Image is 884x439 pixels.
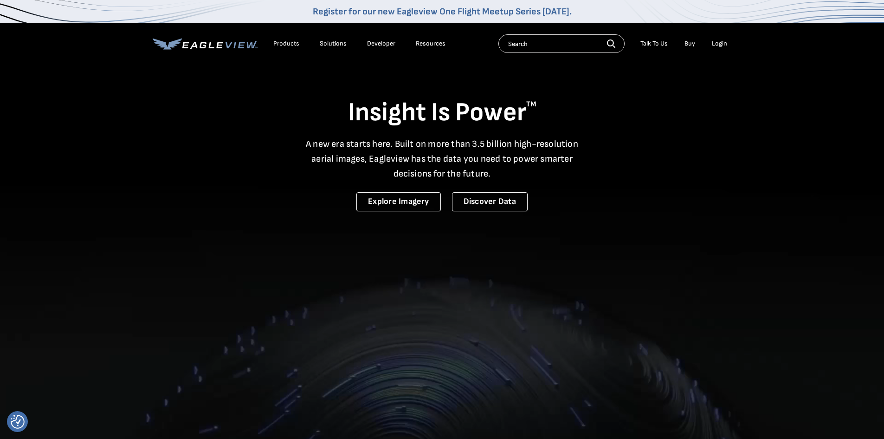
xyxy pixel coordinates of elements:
[712,39,727,48] div: Login
[356,192,441,211] a: Explore Imagery
[452,192,528,211] a: Discover Data
[526,100,536,109] sup: TM
[300,137,584,181] p: A new era starts here. Built on more than 3.5 billion high-resolution aerial images, Eagleview ha...
[313,6,572,17] a: Register for our new Eagleview One Flight Meetup Series [DATE].
[11,415,25,429] button: Consent Preferences
[11,415,25,429] img: Revisit consent button
[416,39,445,48] div: Resources
[153,97,732,129] h1: Insight Is Power
[640,39,668,48] div: Talk To Us
[498,34,625,53] input: Search
[684,39,695,48] a: Buy
[367,39,395,48] a: Developer
[320,39,347,48] div: Solutions
[273,39,299,48] div: Products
